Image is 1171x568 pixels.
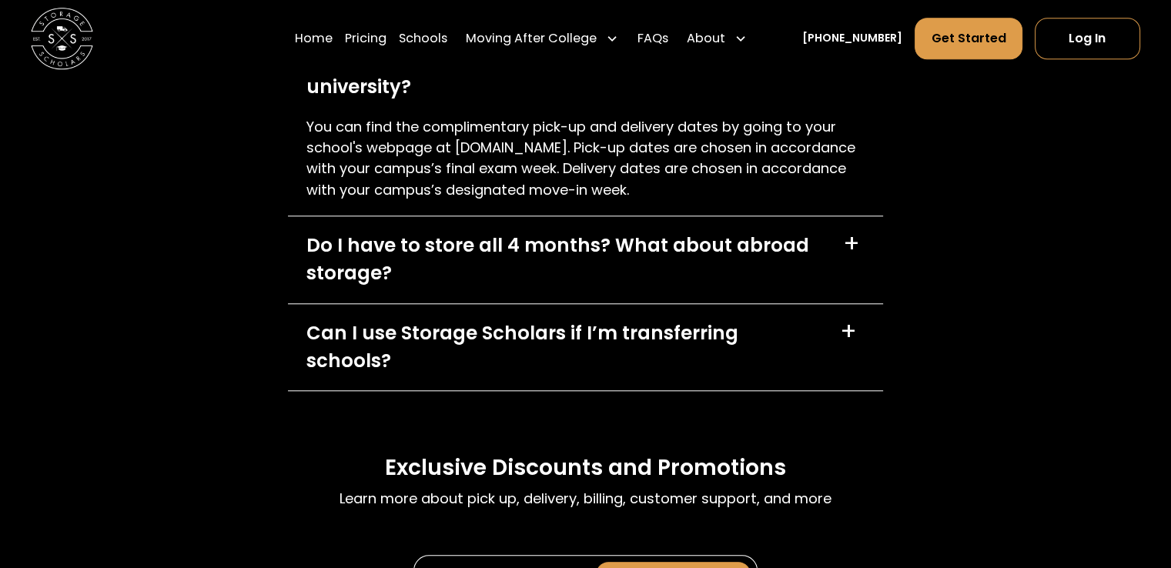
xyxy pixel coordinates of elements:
[802,31,902,47] a: [PHONE_NUMBER]
[843,232,860,256] div: +
[340,488,831,509] p: Learn more about pick up, delivery, billing, customer support, and more
[687,29,725,48] div: About
[345,17,386,60] a: Pricing
[385,453,786,482] h3: Exclusive Discounts and Promotions
[840,319,857,344] div: +
[306,319,821,376] div: Can I use Storage Scholars if I’m transferring schools?
[31,8,93,70] a: home
[399,17,447,60] a: Schools
[637,17,667,60] a: FAQs
[31,8,93,70] img: Storage Scholars main logo
[306,116,865,200] p: You can find the complimentary pick-up and delivery dates by going to your school's webpage at [D...
[681,17,753,60] div: About
[306,232,825,288] div: Do I have to store all 4 months? What about abroad storage?
[460,17,624,60] div: Moving After College
[466,29,597,48] div: Moving After College
[915,18,1022,59] a: Get Started
[1035,18,1140,59] a: Log In
[295,17,333,60] a: Home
